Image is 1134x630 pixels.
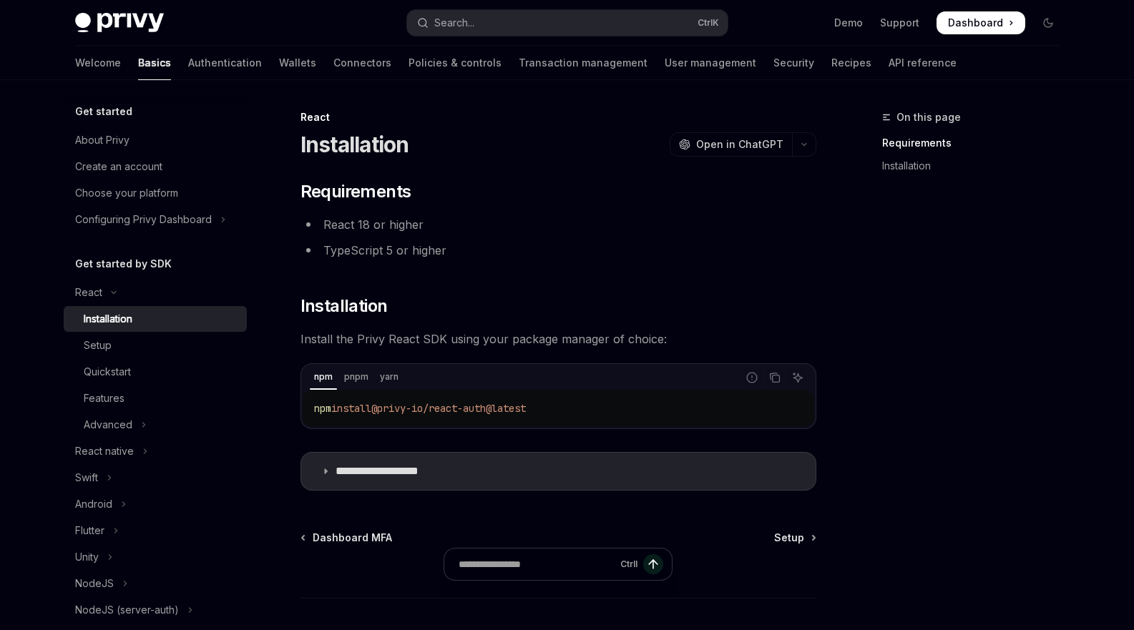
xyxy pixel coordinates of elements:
[313,531,392,545] span: Dashboard MFA
[64,180,247,206] a: Choose your platform
[64,127,247,153] a: About Privy
[75,522,104,539] div: Flutter
[300,240,816,260] li: TypeScript 5 or higher
[302,531,392,545] a: Dashboard MFA
[882,132,1071,154] a: Requirements
[774,531,815,545] a: Setup
[407,10,728,36] button: Open search
[75,13,164,33] img: dark logo
[698,17,719,29] span: Ctrl K
[948,16,1003,30] span: Dashboard
[64,544,247,570] button: Toggle Unity section
[84,390,124,407] div: Features
[314,402,331,415] span: npm
[64,465,247,491] button: Toggle Swift section
[64,438,247,464] button: Toggle React native section
[333,46,391,80] a: Connectors
[300,180,411,203] span: Requirements
[696,137,783,152] span: Open in ChatGPT
[75,158,162,175] div: Create an account
[300,329,816,349] span: Install the Privy React SDK using your package manager of choice:
[434,14,474,31] div: Search...
[376,368,403,385] div: yarn
[138,46,171,80] a: Basics
[75,284,102,301] div: React
[64,333,247,358] a: Setup
[766,368,784,387] button: Copy the contents from the code block
[75,132,129,149] div: About Privy
[896,109,961,126] span: On this page
[75,496,112,513] div: Android
[75,46,121,80] a: Welcome
[84,363,131,380] div: Quickstart
[64,571,247,596] button: Toggle NodeJS section
[75,103,132,120] h5: Get started
[937,11,1025,34] a: Dashboard
[665,46,756,80] a: User management
[75,601,179,619] div: NodeJS (server-auth)
[75,443,134,460] div: React native
[882,154,1071,177] a: Installation
[889,46,957,80] a: API reference
[773,46,814,80] a: Security
[670,132,792,157] button: Open in ChatGPT
[331,402,371,415] span: install
[75,469,98,486] div: Swift
[1037,11,1060,34] button: Toggle dark mode
[64,280,247,305] button: Toggle React section
[300,295,388,318] span: Installation
[64,359,247,385] a: Quickstart
[300,215,816,235] li: React 18 or higher
[743,368,761,387] button: Report incorrect code
[84,337,112,354] div: Setup
[75,575,114,592] div: NodeJS
[64,518,247,543] button: Toggle Flutter section
[75,548,99,566] div: Unity
[64,412,247,438] button: Toggle Advanced section
[834,16,863,30] a: Demo
[64,207,247,232] button: Toggle Configuring Privy Dashboard section
[64,385,247,411] a: Features
[300,110,816,124] div: React
[409,46,502,80] a: Policies & controls
[774,531,804,545] span: Setup
[75,255,172,272] h5: Get started by SDK
[75,211,212,228] div: Configuring Privy Dashboard
[880,16,919,30] a: Support
[64,306,247,332] a: Installation
[300,132,409,157] h1: Installation
[75,184,178,202] div: Choose your platform
[788,368,807,387] button: Ask AI
[340,368,373,385] div: pnpm
[310,368,337,385] div: npm
[84,310,132,328] div: Installation
[188,46,262,80] a: Authentication
[64,597,247,623] button: Toggle NodeJS (server-auth) section
[64,154,247,179] a: Create an account
[371,402,526,415] span: @privy-io/react-auth@latest
[84,416,132,433] div: Advanced
[459,548,615,580] input: Ask a question...
[831,46,871,80] a: Recipes
[279,46,316,80] a: Wallets
[64,491,247,517] button: Toggle Android section
[519,46,647,80] a: Transaction management
[643,554,663,574] button: Send message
